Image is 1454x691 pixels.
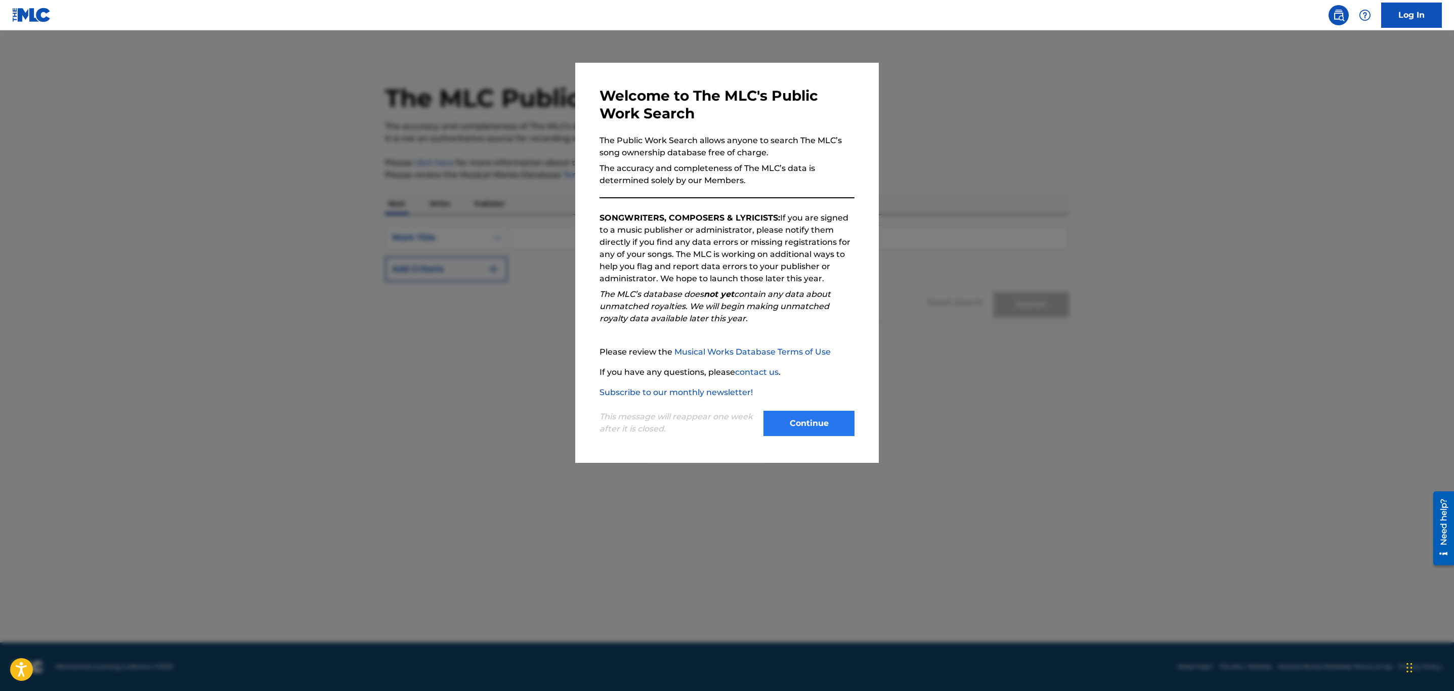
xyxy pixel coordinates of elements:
div: Drag [1406,653,1413,683]
a: contact us [735,367,779,377]
strong: not yet [704,289,734,299]
a: Musical Works Database Terms of Use [674,347,831,357]
p: The Public Work Search allows anyone to search The MLC’s song ownership database free of charge. [600,135,854,159]
img: MLC Logo [12,8,51,22]
img: search [1333,9,1345,21]
iframe: Chat Widget [1403,642,1454,691]
em: The MLC’s database does contain any data about unmatched royalties. We will begin making unmatche... [600,289,831,323]
a: Subscribe to our monthly newsletter! [600,387,753,397]
p: This message will reappear one week after it is closed. [600,411,757,435]
iframe: Resource Center [1426,487,1454,569]
a: Log In [1381,3,1442,28]
img: help [1359,9,1371,21]
strong: SONGWRITERS, COMPOSERS & LYRICISTS: [600,213,780,223]
p: Please review the [600,346,854,358]
h3: Welcome to The MLC's Public Work Search [600,87,854,122]
p: The accuracy and completeness of The MLC’s data is determined solely by our Members. [600,162,854,187]
button: Continue [763,411,854,436]
p: If you are signed to a music publisher or administrator, please notify them directly if you find ... [600,212,854,285]
p: If you have any questions, please . [600,366,854,378]
a: Public Search [1329,5,1349,25]
div: Help [1355,5,1375,25]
